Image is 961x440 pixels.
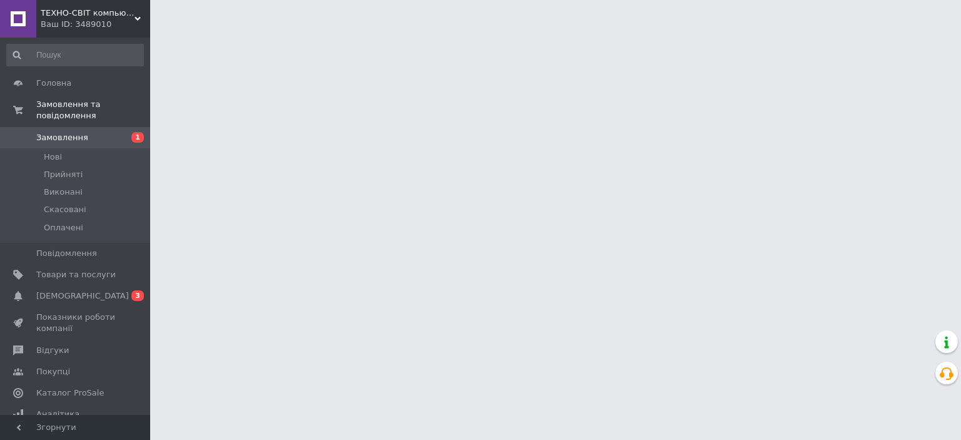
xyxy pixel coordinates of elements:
span: Прийняті [44,169,83,180]
span: Відгуки [36,345,69,356]
span: ТЕХНО-СВІТ компьютерна техніка, мобільні аксесуари, електронна техніка та багато іншого. [41,8,135,19]
span: 1 [131,132,144,143]
div: Ваш ID: 3489010 [41,19,150,30]
span: Товари та послуги [36,269,116,280]
span: 3 [131,290,144,301]
span: Покупці [36,366,70,377]
span: Замовлення та повідомлення [36,99,150,121]
span: Каталог ProSale [36,387,104,399]
span: Повідомлення [36,248,97,259]
span: Виконані [44,187,83,198]
span: Аналітика [36,409,79,420]
span: [DEMOGRAPHIC_DATA] [36,290,129,302]
input: Пошук [6,44,144,66]
span: Скасовані [44,204,86,215]
span: Замовлення [36,132,88,143]
span: Показники роботи компанії [36,312,116,334]
span: Нові [44,151,62,163]
span: Оплачені [44,222,83,233]
span: Головна [36,78,71,89]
